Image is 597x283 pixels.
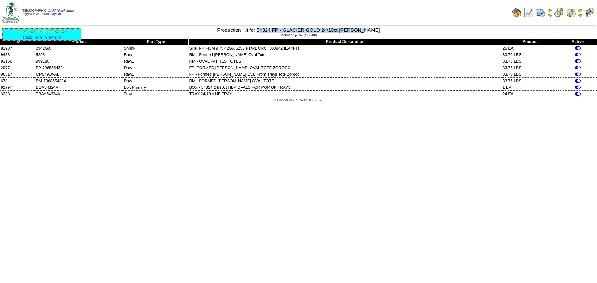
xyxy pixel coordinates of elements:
[123,58,188,64] td: Raw1
[0,64,35,71] td: 2977
[188,78,502,84] td: RM - FORMED [PERSON_NAME] OVAL TOTE
[43,29,48,34] img: arrowleft.gif
[585,7,595,17] img: calendarcustomer.gif
[524,7,534,17] img: line_graph.gif
[535,7,545,17] img: calendarprod.gif
[273,99,323,102] span: [DEMOGRAPHIC_DATA] Packaging
[502,58,558,64] td: 33.75 LBS
[61,29,66,34] img: arrowleft.gif
[24,29,29,34] img: arrowleft.gif
[35,39,123,45] th: Product
[578,7,583,12] img: arrowleft.gif
[0,58,35,64] td: 93166
[547,12,552,17] img: arrowright.gif
[554,7,564,17] img: calendarblend.gif
[35,78,123,84] td: RM-7968554324
[0,91,35,97] td: 3233
[23,35,61,40] a: Click here to Return
[35,58,123,64] td: 999188
[35,64,123,71] td: FP-7968554324
[123,84,188,91] td: Box Primary
[123,64,188,71] td: Raw1
[2,2,19,23] img: zoroco-logo-small.webp
[35,84,123,91] td: BOX54324A
[22,9,74,12] span: [DEMOGRAPHIC_DATA] Packaging
[123,45,188,51] td: Shrink
[0,71,35,78] td: 96517
[188,71,502,78] td: FP - Formed [PERSON_NAME] Oval From Trays Tote Zoroco
[35,91,123,97] td: TRAY54324A
[547,7,552,12] img: arrowleft.gif
[30,29,35,34] img: arrowleft.gif
[18,29,23,34] img: arrowleft.gif
[0,78,35,84] td: 678
[123,91,188,97] td: Tray
[502,64,558,71] td: 33.75 LBS
[35,51,123,58] td: 5295
[50,12,61,16] a: (logout)
[188,91,502,97] td: TRAY-24/10ct HB TRAY
[502,45,558,51] td: 26 EA
[36,29,41,34] img: arrowleft.gif
[512,7,522,17] img: home.gif
[188,45,502,51] td: SHRINK FILM 9 IN 42GA 6250 FT/RL CRCT303942 (EA=FT)
[502,71,558,78] td: 33.75 LBS
[502,51,558,58] td: 33.75 LBS
[0,51,35,58] td: 94881
[502,84,558,91] td: 1 EA
[123,78,188,84] td: Raw1
[188,64,502,71] td: FP -FORMED [PERSON_NAME] OVAL TOTE ZOROCO
[35,45,123,51] td: 0942GA
[188,84,502,91] td: BOX - 54324 24/10ct HBP OVALS FOR POP UP TRAYS
[502,39,558,45] th: Amount
[35,71,123,78] td: MP079OVAL
[123,39,188,45] th: Part Type
[188,39,502,45] th: Product Description
[502,78,558,84] td: 33.75 LBS
[0,84,35,91] td: 92797
[123,71,188,78] td: Raw1
[123,51,188,58] td: Raw1
[578,12,583,17] img: arrowright.gif
[558,39,597,45] th: Active
[188,58,502,64] td: RM - OVAL PATTIES TOTES
[566,7,576,17] img: calendarinout.gif
[188,51,502,58] td: RM - Formed [PERSON_NAME] Oval Tote
[0,39,35,45] th: ID
[22,9,74,16] span: Logged in as Ccrane
[49,29,54,34] img: arrowleft.gif
[0,45,35,51] td: 92987
[502,91,558,97] td: 24 EA
[55,29,60,34] img: arrowleft.gif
